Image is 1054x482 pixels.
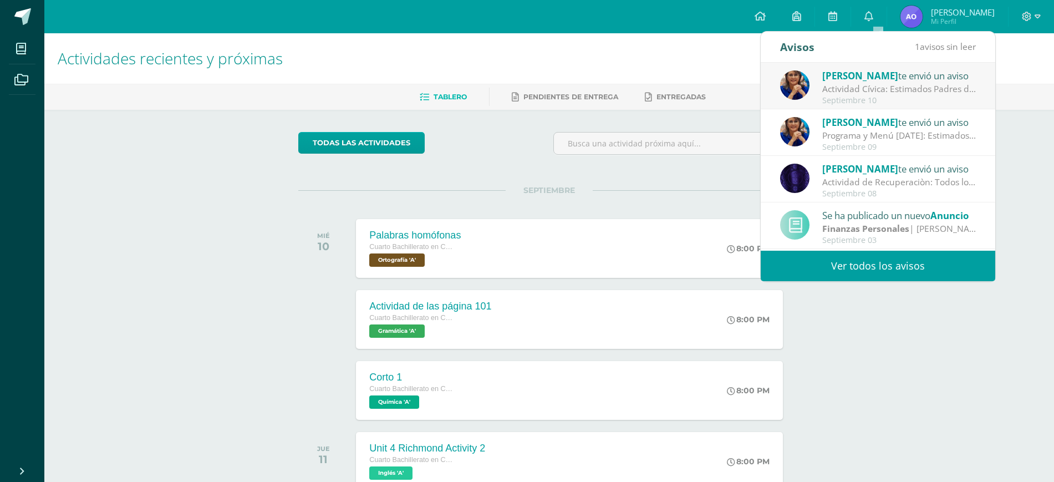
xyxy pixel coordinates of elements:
[727,314,770,324] div: 8:00 PM
[523,93,618,101] span: Pendientes de entrega
[369,324,425,338] span: Gramática 'A'
[915,40,976,53] span: avisos sin leer
[822,236,976,245] div: Septiembre 03
[822,115,976,129] div: te envió un aviso
[420,88,467,106] a: Tablero
[727,243,770,253] div: 8:00 PM
[780,32,814,62] div: Avisos
[780,70,809,100] img: 5d6f35d558c486632aab3bda9a330e6b.png
[317,232,330,240] div: MIÉ
[931,7,995,18] span: [PERSON_NAME]
[434,93,467,101] span: Tablero
[369,372,452,383] div: Corto 1
[58,48,283,69] span: Actividades recientes y próximas
[317,453,330,466] div: 11
[822,68,976,83] div: te envió un aviso
[822,116,898,129] span: [PERSON_NAME]
[822,189,976,199] div: Septiembre 08
[369,466,413,480] span: Inglés 'A'
[822,176,976,189] div: Actividad de Recuperaciòn: Todos los grados y alumnos tendran la oportunidad de recuperar puntos ...
[915,40,920,53] span: 1
[369,301,491,312] div: Actividad de las página 101
[780,117,809,146] img: 5d6f35d558c486632aab3bda9a330e6b.png
[822,129,976,142] div: Programa y Menú 13 de septiembre: Estimados Padres de Familia: enviamos adjunto el programa de la...
[369,314,452,322] span: Cuarto Bachillerato en CCLL en Computacion
[369,443,485,454] div: Unit 4 Richmond Activity 2
[727,385,770,395] div: 8:00 PM
[317,240,330,253] div: 10
[512,88,618,106] a: Pendientes de entrega
[822,222,909,235] strong: Finanzas Personales
[506,185,593,195] span: SEPTIEMBRE
[369,243,452,251] span: Cuarto Bachillerato en CCLL en Computacion
[369,253,425,267] span: Ortografía 'A'
[298,132,425,154] a: todas las Actividades
[822,163,898,175] span: [PERSON_NAME]
[761,251,995,281] a: Ver todos los avisos
[822,208,976,222] div: Se ha publicado un nuevo
[656,93,706,101] span: Entregadas
[822,161,976,176] div: te envió un aviso
[780,164,809,193] img: 31877134f281bf6192abd3481bfb2fdd.png
[369,385,452,393] span: Cuarto Bachillerato en CCLL en Computacion
[369,456,452,464] span: Cuarto Bachillerato en CCLL en Computacion
[369,395,419,409] span: Química 'A'
[822,96,976,105] div: Septiembre 10
[822,83,976,95] div: Actividad Cívica: Estimados Padres de Familia: Deseamos que la paz y amor de la familia de Nazare...
[317,445,330,453] div: JUE
[930,209,969,222] span: Anuncio
[727,456,770,466] div: 8:00 PM
[369,230,461,241] div: Palabras homófonas
[822,143,976,152] div: Septiembre 09
[931,17,995,26] span: Mi Perfil
[554,133,800,154] input: Busca una actividad próxima aquí...
[822,69,898,82] span: [PERSON_NAME]
[822,222,976,235] div: | [PERSON_NAME]
[645,88,706,106] a: Entregadas
[900,6,923,28] img: 429b44335496247a7f21bc3e38013c17.png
